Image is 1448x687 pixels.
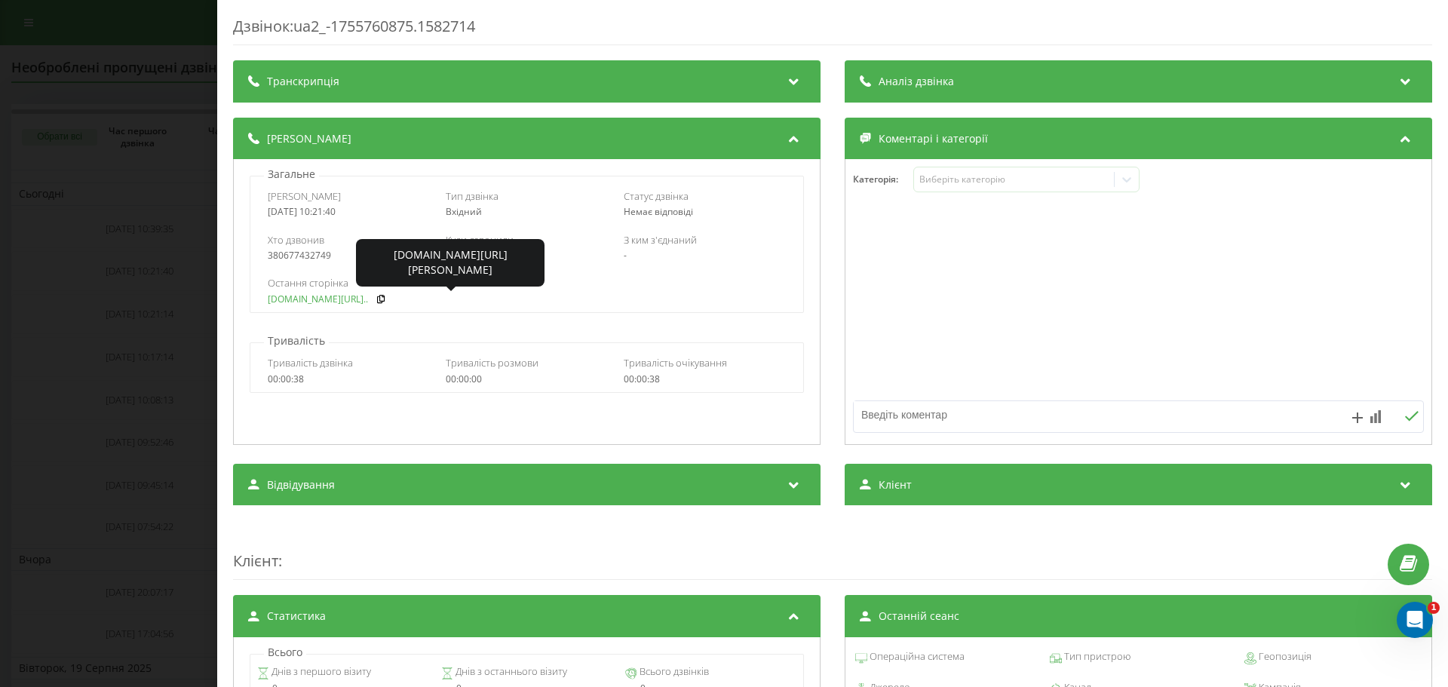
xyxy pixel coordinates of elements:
[1428,602,1440,614] span: 1
[268,250,430,261] div: 380677432749
[853,174,913,185] h4: Категорія :
[624,205,693,218] span: Немає відповіді
[268,233,324,247] span: Хто дзвонив
[867,649,965,664] span: Операційна система
[879,131,988,146] span: Коментарі і категорії
[264,167,319,182] p: Загальне
[446,356,538,370] span: Тривалість розмови
[446,374,608,385] div: 00:00:00
[233,16,1432,45] div: Дзвінок : ua2_-1755760875.1582714
[264,333,329,348] p: Тривалість
[268,294,368,305] a: [DOMAIN_NAME][URL]..
[637,664,709,679] span: Всього дзвінків
[268,356,353,370] span: Тривалість дзвінка
[267,477,335,492] span: Відвідування
[446,189,499,203] span: Тип дзвінка
[624,233,697,247] span: З ким з'єднаний
[1256,649,1311,664] span: Геопозиція
[1397,602,1433,638] iframe: Intercom live chat
[269,664,371,679] span: Днів з першого візиту
[268,207,430,217] div: [DATE] 10:21:40
[879,74,954,89] span: Аналіз дзвінка
[879,477,912,492] span: Клієнт
[919,173,1108,186] div: Виберіть категорію
[267,131,351,146] span: [PERSON_NAME]
[233,520,1432,580] div: :
[879,609,959,624] span: Останній сеанс
[624,374,786,385] div: 00:00:38
[453,664,567,679] span: Днів з останнього візиту
[268,276,348,290] span: Остання сторінка
[624,189,689,203] span: Статус дзвінка
[267,74,339,89] span: Транскрипція
[268,189,341,203] span: [PERSON_NAME]
[367,247,534,278] div: [DOMAIN_NAME][URL][PERSON_NAME]
[624,250,786,261] div: -
[233,551,278,571] span: Клієнт
[268,374,430,385] div: 00:00:38
[446,233,514,247] span: Куди дзвонили
[1062,649,1130,664] span: Тип пристрою
[264,645,306,660] p: Всього
[624,356,727,370] span: Тривалість очікування
[267,609,326,624] span: Статистика
[446,205,482,218] span: Вхідний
